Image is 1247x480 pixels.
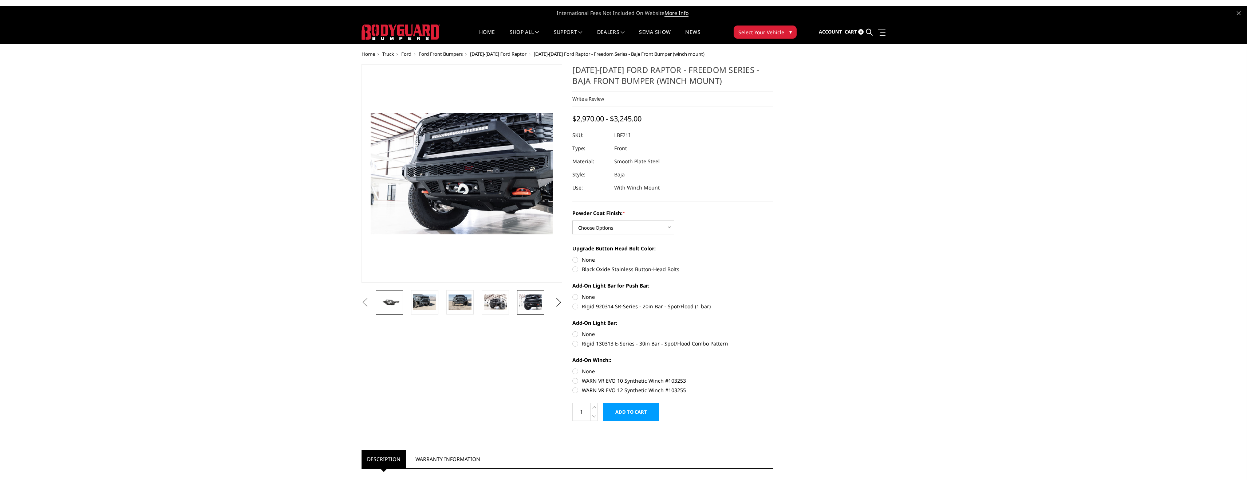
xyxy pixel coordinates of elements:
[362,51,375,57] a: Home
[572,293,773,301] label: None
[572,377,773,385] label: WARN VR EVO 10 Synthetic Winch #103253
[664,9,688,17] a: More Info
[614,155,660,168] dd: Smooth Plate Steel
[519,294,542,310] img: 2021-2025 Ford Raptor - Freedom Series - Baja Front Bumper (winch mount)
[534,51,705,57] span: [DATE]-[DATE] Ford Raptor - Freedom Series - Baja Front Bumper (winch mount)
[572,319,773,327] label: Add-On Light Bar:
[362,64,563,283] a: 2021-2025 Ford Raptor - Freedom Series - Baja Front Bumper (winch mount)
[819,22,842,42] a: Account
[479,30,495,44] a: Home
[572,209,773,217] label: Powder Coat Finish:
[845,28,857,35] span: Cart
[572,282,773,289] label: Add-On Light Bar for Push Bar:
[572,114,642,124] span: $2,970.00 - $3,245.00
[382,51,394,57] a: Truck
[572,168,609,181] dt: Style:
[685,30,700,44] a: News
[738,28,784,36] span: Select Your Vehicle
[858,29,864,35] span: 0
[554,30,583,44] a: Support
[572,265,773,273] label: Black Oxide Stainless Button-Head Bolts
[413,294,436,310] img: 2021-2025 Ford Raptor - Freedom Series - Baja Front Bumper (winch mount)
[639,30,671,44] a: SEMA Show
[614,142,627,155] dd: Front
[484,294,507,310] img: 2021-2025 Ford Raptor - Freedom Series - Baja Front Bumper (winch mount)
[572,256,773,264] label: None
[572,95,604,102] a: Write a Review
[510,30,539,44] a: shop all
[470,51,526,57] a: [DATE]-[DATE] Ford Raptor
[362,24,440,40] img: BODYGUARD BUMPERS
[572,386,773,394] label: WARN VR EVO 12 Synthetic Winch #103255
[572,356,773,364] label: Add-On Winch::
[845,22,864,42] a: Cart 0
[572,245,773,252] label: Upgrade Button Head Bolt Color:
[597,30,625,44] a: Dealers
[362,6,886,20] span: International Fees Not Included On Website
[603,403,659,421] input: Add to Cart
[789,28,792,36] span: ▾
[819,28,842,35] span: Account
[614,168,625,181] dd: Baja
[614,181,660,194] dd: With Winch Mount
[572,129,609,142] dt: SKU:
[572,181,609,194] dt: Use:
[572,303,773,310] label: Rigid 920314 SR-Series - 20in Bar - Spot/Flood (1 bar)
[419,51,463,57] a: Ford Front Bumpers
[572,64,773,91] h1: [DATE]-[DATE] Ford Raptor - Freedom Series - Baja Front Bumper (winch mount)
[449,294,471,310] img: 2021-2025 Ford Raptor - Freedom Series - Baja Front Bumper (winch mount)
[572,340,773,347] label: Rigid 130313 E-Series - 30in Bar - Spot/Flood Combo Pattern
[614,129,630,142] dd: LBF21I
[410,450,486,468] a: Warranty Information
[572,367,773,375] label: None
[734,26,797,39] button: Select Your Vehicle
[572,155,609,168] dt: Material:
[362,450,406,468] a: Description
[572,330,773,338] label: None
[1211,445,1247,480] iframe: Chat Widget
[553,297,564,308] button: Next
[360,297,371,308] button: Previous
[401,51,411,57] a: Ford
[572,142,609,155] dt: Type:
